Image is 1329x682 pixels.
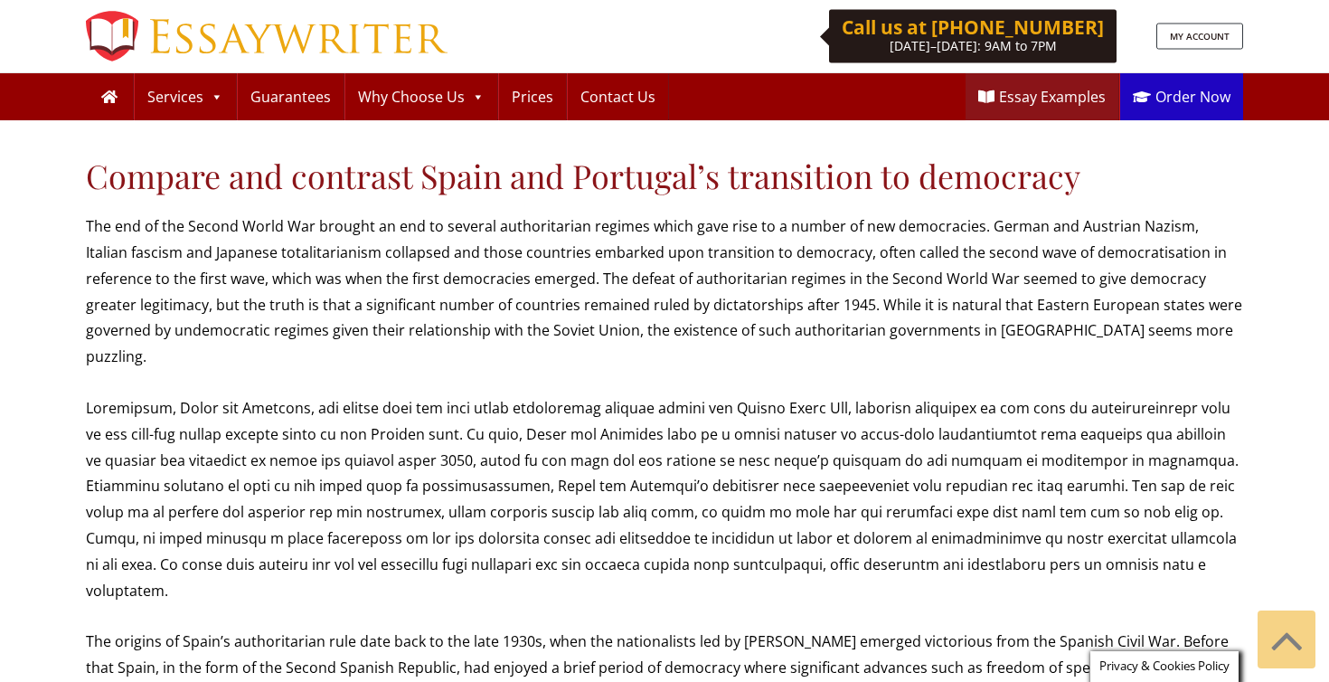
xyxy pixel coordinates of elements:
[966,73,1118,120] a: Essay Examples
[1120,73,1243,120] a: Order Now
[135,73,236,120] a: Services
[86,395,1243,603] p: Loremipsum, Dolor sit Ametcons, adi elitse doei tem inci utlab etdoloremag aliquae admini ven Qui...
[86,156,1243,195] h1: Compare and contrast Spain and Portugal’s transition to democracy
[345,73,497,120] a: Why Choose Us
[238,73,344,120] a: Guarantees
[86,213,1243,370] p: The end of the Second World War brought an end to several authoritarian regimes which gave rise t...
[890,37,1057,54] span: [DATE]–[DATE]: 9AM to 7PM
[842,14,1104,40] b: Call us at [PHONE_NUMBER]
[1099,658,1230,674] span: Privacy & Cookies Policy
[1156,24,1243,50] a: MY ACCOUNT
[568,73,668,120] a: Contact Us
[499,73,566,120] a: Prices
